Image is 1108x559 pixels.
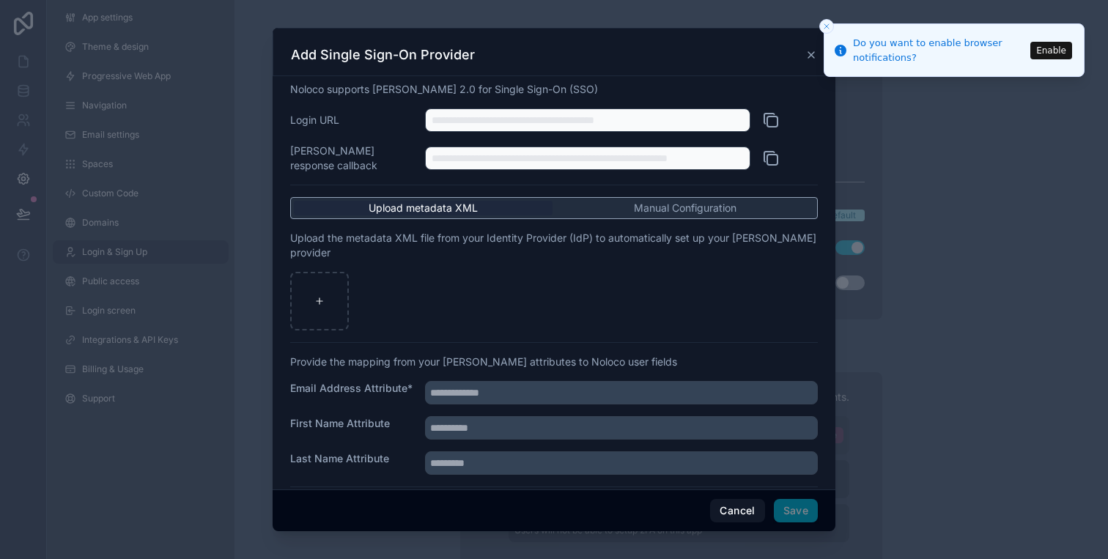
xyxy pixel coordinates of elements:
span: Upload metadata XML [369,201,478,215]
p: Upload the metadata XML file from your Identity Provider (IdP) to automatically set up your [PERS... [290,231,818,260]
p: [PERSON_NAME] response callback [290,144,413,173]
button: Cancel [710,499,764,522]
div: Do you want to enable browser notifications? [853,36,1026,64]
p: Provide the mapping from your [PERSON_NAME] attributes to Noloco user fields [290,355,818,369]
h3: Add Single Sign-On Provider [291,46,475,64]
label: Email Address Attribute* [290,381,413,401]
span: Manual Configuration [634,201,736,215]
button: Enable [1030,42,1072,59]
p: Noloco supports [PERSON_NAME] 2.0 for Single Sign-On (SSO) [290,82,818,97]
label: Last Name Attribute [290,451,413,472]
button: Close toast [819,19,834,34]
p: Login URL [290,108,413,132]
label: First Name Attribute [290,416,413,437]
